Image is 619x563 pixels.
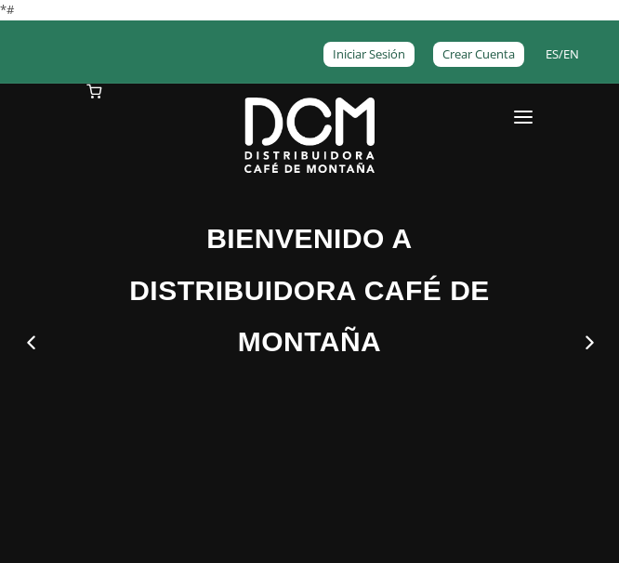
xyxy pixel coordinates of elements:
h3: BIENVENIDO A DISTRIBUIDORA CAFÉ DE MONTAÑA [96,213,523,368]
span: / [546,45,579,65]
a: Iniciar Sesión [323,42,415,68]
a: EN [563,46,579,62]
a: ES [546,46,559,62]
a: Crear Cuenta [433,42,524,68]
